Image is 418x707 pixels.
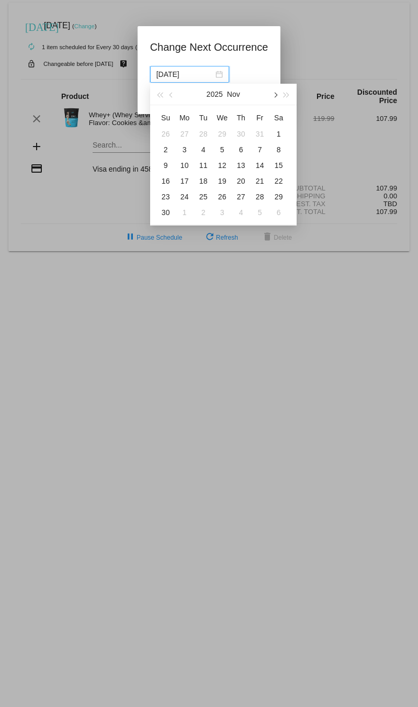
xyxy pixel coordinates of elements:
td: 12/2/2025 [194,205,213,220]
div: 3 [216,206,229,219]
td: 11/3/2025 [175,142,194,158]
td: 11/8/2025 [269,142,288,158]
div: 20 [235,175,247,187]
div: 21 [254,175,266,187]
div: 9 [160,159,172,172]
td: 10/31/2025 [251,126,269,142]
td: 11/27/2025 [232,189,251,205]
td: 11/28/2025 [251,189,269,205]
th: Mon [175,109,194,126]
td: 11/26/2025 [213,189,232,205]
td: 10/30/2025 [232,126,251,142]
div: 8 [273,143,285,156]
td: 12/6/2025 [269,205,288,220]
td: 11/14/2025 [251,158,269,173]
td: 12/5/2025 [251,205,269,220]
td: 11/1/2025 [269,126,288,142]
td: 11/5/2025 [213,142,232,158]
div: 17 [178,175,191,187]
div: 27 [235,190,247,203]
td: 11/10/2025 [175,158,194,173]
td: 11/18/2025 [194,173,213,189]
div: 26 [216,190,229,203]
td: 12/3/2025 [213,205,232,220]
div: 22 [273,175,285,187]
td: 10/28/2025 [194,126,213,142]
td: 12/1/2025 [175,205,194,220]
div: 28 [197,128,210,140]
div: 26 [160,128,172,140]
th: Wed [213,109,232,126]
td: 11/15/2025 [269,158,288,173]
div: 5 [216,143,229,156]
td: 11/6/2025 [232,142,251,158]
div: 25 [197,190,210,203]
th: Sun [156,109,175,126]
td: 11/20/2025 [232,173,251,189]
button: Next year (Control + right) [280,84,292,105]
td: 10/29/2025 [213,126,232,142]
div: 18 [197,175,210,187]
button: Previous month (PageUp) [166,84,177,105]
div: 6 [235,143,247,156]
div: 19 [216,175,229,187]
div: 30 [160,206,172,219]
th: Fri [251,109,269,126]
div: 4 [235,206,247,219]
td: 11/11/2025 [194,158,213,173]
td: 11/17/2025 [175,173,194,189]
td: 11/4/2025 [194,142,213,158]
h1: Change Next Occurrence [150,39,268,55]
button: Next month (PageDown) [269,84,280,105]
div: 23 [160,190,172,203]
td: 11/7/2025 [251,142,269,158]
input: Select date [156,69,213,80]
div: 16 [160,175,172,187]
div: 2 [197,206,210,219]
button: Nov [227,84,240,105]
th: Thu [232,109,251,126]
td: 11/2/2025 [156,142,175,158]
td: 11/13/2025 [232,158,251,173]
div: 11 [197,159,210,172]
td: 11/12/2025 [213,158,232,173]
div: 29 [273,190,285,203]
td: 12/4/2025 [232,205,251,220]
td: 10/26/2025 [156,126,175,142]
td: 11/24/2025 [175,189,194,205]
th: Sat [269,109,288,126]
div: 2 [160,143,172,156]
div: 29 [216,128,229,140]
div: 31 [254,128,266,140]
td: 11/22/2025 [269,173,288,189]
div: 3 [178,143,191,156]
div: 28 [254,190,266,203]
td: 11/21/2025 [251,173,269,189]
div: 13 [235,159,247,172]
div: 30 [235,128,247,140]
div: 15 [273,159,285,172]
button: 2025 [207,84,223,105]
div: 12 [216,159,229,172]
div: 5 [254,206,266,219]
td: 11/9/2025 [156,158,175,173]
div: 27 [178,128,191,140]
div: 6 [273,206,285,219]
div: 1 [178,206,191,219]
button: Last year (Control + left) [154,84,166,105]
td: 11/30/2025 [156,205,175,220]
div: 4 [197,143,210,156]
td: 11/19/2025 [213,173,232,189]
td: 11/23/2025 [156,189,175,205]
td: 11/29/2025 [269,189,288,205]
th: Tue [194,109,213,126]
div: 7 [254,143,266,156]
td: 10/27/2025 [175,126,194,142]
div: 1 [273,128,285,140]
div: 10 [178,159,191,172]
td: 11/25/2025 [194,189,213,205]
div: 14 [254,159,266,172]
div: 24 [178,190,191,203]
td: 11/16/2025 [156,173,175,189]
